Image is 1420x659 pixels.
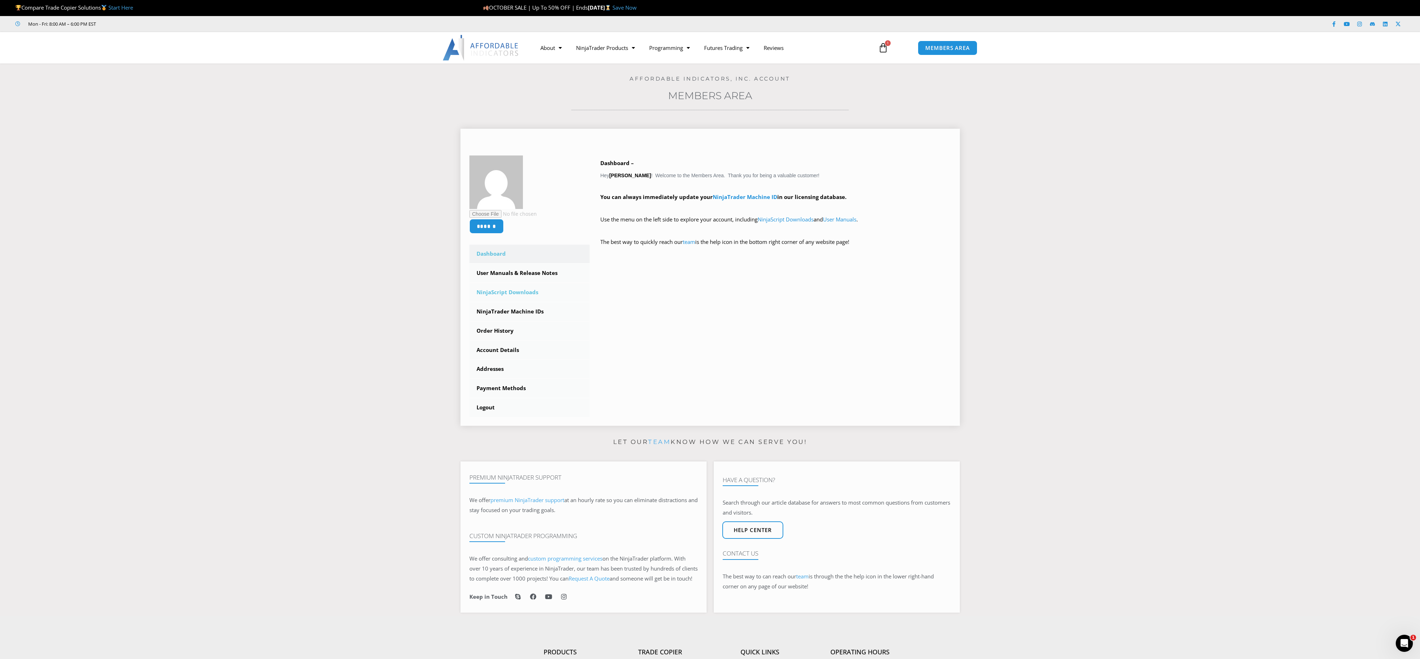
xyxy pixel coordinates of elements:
a: NinjaTrader Machine ID [713,193,777,200]
a: Start Here [108,4,133,11]
span: We offer consulting and [469,555,602,562]
a: Save Now [612,4,637,11]
span: Compare Trade Copier Solutions [15,4,133,11]
h4: Operating Hours [810,648,910,656]
a: NinjaTrader Machine IDs [469,302,590,321]
a: Members Area [668,90,752,102]
b: Dashboard – [600,159,634,167]
a: custom programming services [528,555,602,562]
h4: Products [510,648,610,656]
a: Order History [469,322,590,340]
span: at an hourly rate so you can eliminate distractions and stay focused on your trading goals. [469,496,698,514]
strong: [PERSON_NAME] [609,173,651,178]
a: User Manuals [823,216,856,223]
nav: Account pages [469,245,590,417]
p: The best way to can reach our is through the the help icon in the lower right-hand corner on any ... [723,572,951,592]
a: 1 [867,37,899,58]
h4: Quick Links [710,648,810,656]
h4: Trade Copier [610,648,710,656]
a: Addresses [469,360,590,378]
strong: You can always immediately update your in our licensing database. [600,193,846,200]
iframe: Intercom live chat [1396,635,1413,652]
a: team [796,573,809,580]
a: Logout [469,398,590,417]
div: Hey ! Welcome to the Members Area. Thank you for being a valuable customer! [600,158,951,257]
h4: Custom NinjaTrader Programming [469,532,698,540]
a: Account Details [469,341,590,359]
a: About [533,40,569,56]
a: Futures Trading [697,40,757,56]
span: 1 [885,40,891,46]
img: 🍂 [483,5,489,10]
a: MEMBERS AREA [918,41,977,55]
h6: Keep in Touch [469,593,508,600]
iframe: Customer reviews powered by Trustpilot [106,20,213,27]
span: Mon - Fri: 8:00 AM – 6:00 PM EST [26,20,96,28]
h4: Contact Us [723,550,951,557]
a: Help center [722,521,783,539]
h4: Have A Question? [723,476,951,484]
span: We offer [469,496,490,504]
p: The best way to quickly reach our is the help icon in the bottom right corner of any website page! [600,237,951,257]
a: User Manuals & Release Notes [469,264,590,282]
a: Programming [642,40,697,56]
p: Search through our article database for answers to most common questions from customers and visit... [723,498,951,518]
a: premium NinjaTrader support [490,496,564,504]
img: LogoAI | Affordable Indicators – NinjaTrader [443,35,519,61]
a: NinjaTrader Products [569,40,642,56]
img: 🏆 [16,5,21,10]
a: NinjaScript Downloads [469,283,590,302]
nav: Menu [533,40,870,56]
span: Help center [734,527,772,533]
img: ⌛ [605,5,611,10]
a: Reviews [757,40,791,56]
a: Affordable Indicators, Inc. Account [630,75,790,82]
h4: Premium NinjaTrader Support [469,474,698,481]
a: Payment Methods [469,379,590,398]
span: MEMBERS AREA [925,45,970,51]
span: on the NinjaTrader platform. With over 10 years of experience in NinjaTrader, our team has been t... [469,555,698,582]
p: Use the menu on the left side to explore your account, including and . [600,215,951,235]
span: 1 [1410,635,1416,640]
a: Request A Quote [569,575,610,582]
p: Let our know how we can serve you! [460,436,960,448]
span: OCTOBER SALE | Up To 50% OFF | Ends [483,4,588,11]
a: Dashboard [469,245,590,263]
strong: [DATE] [588,4,612,11]
img: 🥇 [101,5,107,10]
a: team [648,438,671,445]
a: NinjaScript Downloads [758,216,814,223]
img: 7bcf7cb8666ab7b679ca84eea40050a7a4e45d7eb98a7a89c680cf25acdb8ea7 [469,155,523,209]
a: team [683,238,695,245]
